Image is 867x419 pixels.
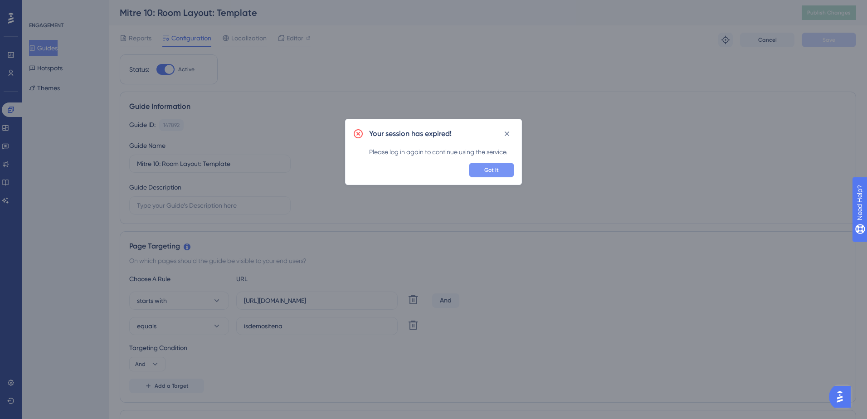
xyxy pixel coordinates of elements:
[369,146,514,157] div: Please log in again to continue using the service.
[829,383,856,410] iframe: UserGuiding AI Assistant Launcher
[484,166,499,174] span: Got it
[21,2,57,13] span: Need Help?
[369,128,452,139] h2: Your session has expired!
